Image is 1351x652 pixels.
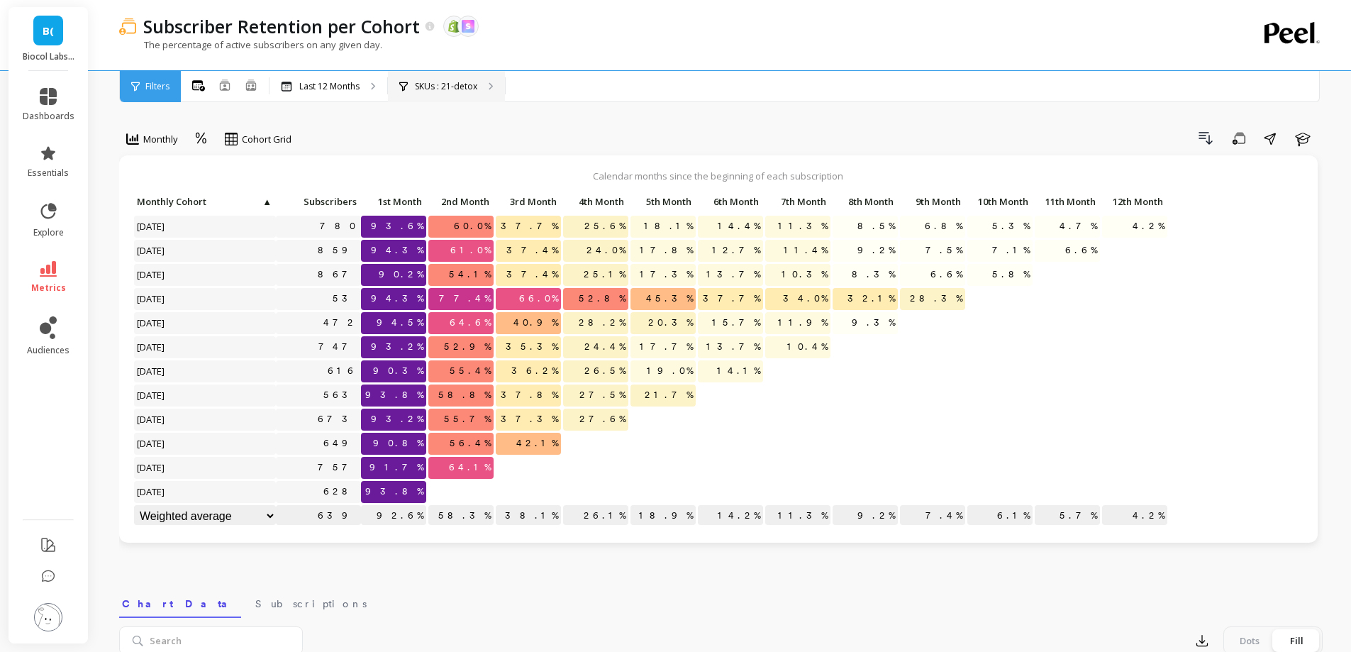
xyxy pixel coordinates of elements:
[325,360,361,382] a: 616
[134,216,169,237] span: [DATE]
[242,133,291,146] span: Cohort Grid
[989,216,1033,237] span: 5.3%
[697,192,765,214] div: Toggle SortBy
[133,170,1303,182] p: Calendar months since the beginning of each subscription
[577,409,628,430] span: 27.6%
[315,457,361,478] a: 757
[576,312,628,333] span: 28.2%
[360,192,428,214] div: Toggle SortBy
[845,288,898,309] span: 32.1%
[447,360,494,382] span: 55.4%
[119,585,1323,618] nav: Tabs
[498,409,561,430] span: 37.3%
[134,433,169,454] span: [DATE]
[498,216,561,237] span: 37.7%
[775,216,830,237] span: 11.3%
[642,385,696,406] span: 21.7%
[119,38,382,51] p: The percentage of active subscribers on any given day.
[704,336,763,358] span: 13.7%
[495,192,562,214] div: Toggle SortBy
[436,288,494,309] span: 77.4%
[781,240,830,261] span: 11.4%
[299,81,360,92] p: Last 12 Months
[709,312,763,333] span: 15.7%
[1038,196,1096,207] span: 11th Month
[704,264,763,285] span: 13.7%
[435,385,494,406] span: 58.8%
[967,505,1033,526] p: 6.1%
[566,196,624,207] span: 4th Month
[833,192,898,211] p: 8th Month
[23,111,74,122] span: dashboards
[1273,629,1320,652] div: Fill
[370,360,426,382] span: 90.3%
[134,409,169,430] span: [DATE]
[900,505,965,526] p: 7.4%
[967,192,1034,214] div: Toggle SortBy
[903,196,961,207] span: 9th Month
[833,505,898,526] p: 9.2%
[33,227,64,238] span: explore
[849,264,898,285] span: 8.3%
[496,192,561,211] p: 3rd Month
[989,240,1033,261] span: 7.1%
[855,240,898,261] span: 9.2%
[516,288,561,309] span: 66.0%
[633,196,691,207] span: 5th Month
[143,14,420,38] p: Subscriber Retention per Cohort
[255,597,367,611] span: Subscriptions
[496,505,561,526] p: 38.1%
[563,505,628,526] p: 26.1%
[279,196,357,207] span: Subscribers
[508,360,561,382] span: 36.2%
[643,288,696,309] span: 45.3%
[23,51,74,62] p: Biocol Labs (US)
[376,264,426,285] span: 90.2%
[145,81,169,92] span: Filters
[370,433,426,454] span: 90.8%
[447,20,460,33] img: api.shopify.svg
[701,196,759,207] span: 6th Month
[581,264,628,285] span: 25.1%
[989,264,1033,285] span: 5.8%
[855,216,898,237] span: 8.5%
[27,345,70,356] span: audiences
[134,457,169,478] span: [DATE]
[134,360,169,382] span: [DATE]
[715,216,763,237] span: 14.4%
[1130,216,1167,237] span: 4.2%
[367,457,426,478] span: 91.7%
[907,288,965,309] span: 28.3%
[698,192,763,211] p: 6th Month
[923,240,965,261] span: 7.5%
[970,196,1028,207] span: 10th Month
[637,240,696,261] span: 17.8%
[576,288,628,309] span: 52.8%
[261,196,272,207] span: ▲
[374,312,426,333] span: 94.5%
[28,167,69,179] span: essentials
[1034,192,1101,214] div: Toggle SortBy
[780,288,830,309] span: 34.0%
[462,20,474,33] img: api.skio.svg
[134,312,169,333] span: [DATE]
[1101,192,1169,214] div: Toggle SortBy
[784,336,830,358] span: 10.4%
[134,264,169,285] span: [DATE]
[330,288,361,309] a: 53
[361,192,426,211] p: 1st Month
[134,288,169,309] span: [DATE]
[503,336,561,358] span: 35.3%
[446,264,494,285] span: 54.1%
[900,192,965,211] p: 9th Month
[1035,505,1100,526] p: 5.7%
[428,505,494,526] p: 58.3%
[849,312,898,333] span: 9.3%
[315,409,361,430] a: 673
[504,264,561,285] span: 37.4%
[498,385,561,406] span: 37.8%
[134,481,169,502] span: [DATE]
[779,264,830,285] span: 10.3%
[1105,196,1163,207] span: 12th Month
[321,385,361,406] a: 563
